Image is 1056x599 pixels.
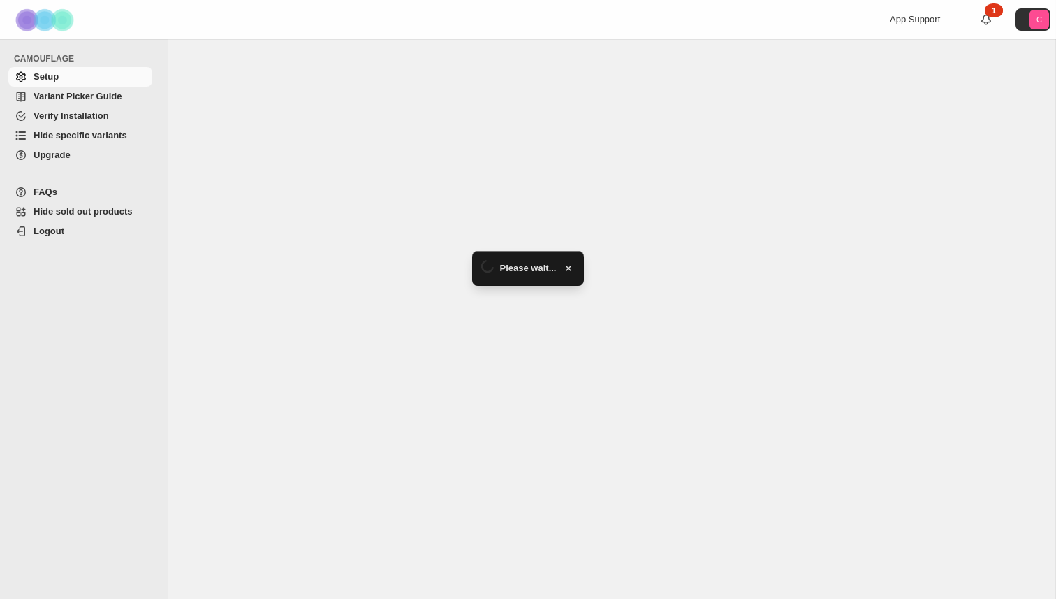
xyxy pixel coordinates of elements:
[8,182,152,202] a: FAQs
[979,13,993,27] a: 1
[34,150,71,160] span: Upgrade
[34,226,64,236] span: Logout
[8,126,152,145] a: Hide specific variants
[1036,15,1042,24] text: C
[14,53,158,64] span: CAMOUFLAGE
[8,67,152,87] a: Setup
[8,202,152,222] a: Hide sold out products
[34,206,133,217] span: Hide sold out products
[1015,8,1050,31] button: Avatar with initials C
[34,71,59,82] span: Setup
[11,1,81,39] img: Camouflage
[34,130,127,140] span: Hide specific variants
[34,110,109,121] span: Verify Installation
[8,87,152,106] a: Variant Picker Guide
[1029,10,1049,29] span: Avatar with initials C
[34,91,122,101] span: Variant Picker Guide
[500,261,557,275] span: Please wait...
[8,222,152,241] a: Logout
[34,187,57,197] span: FAQs
[8,106,152,126] a: Verify Installation
[8,145,152,165] a: Upgrade
[985,3,1003,17] div: 1
[890,14,940,24] span: App Support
